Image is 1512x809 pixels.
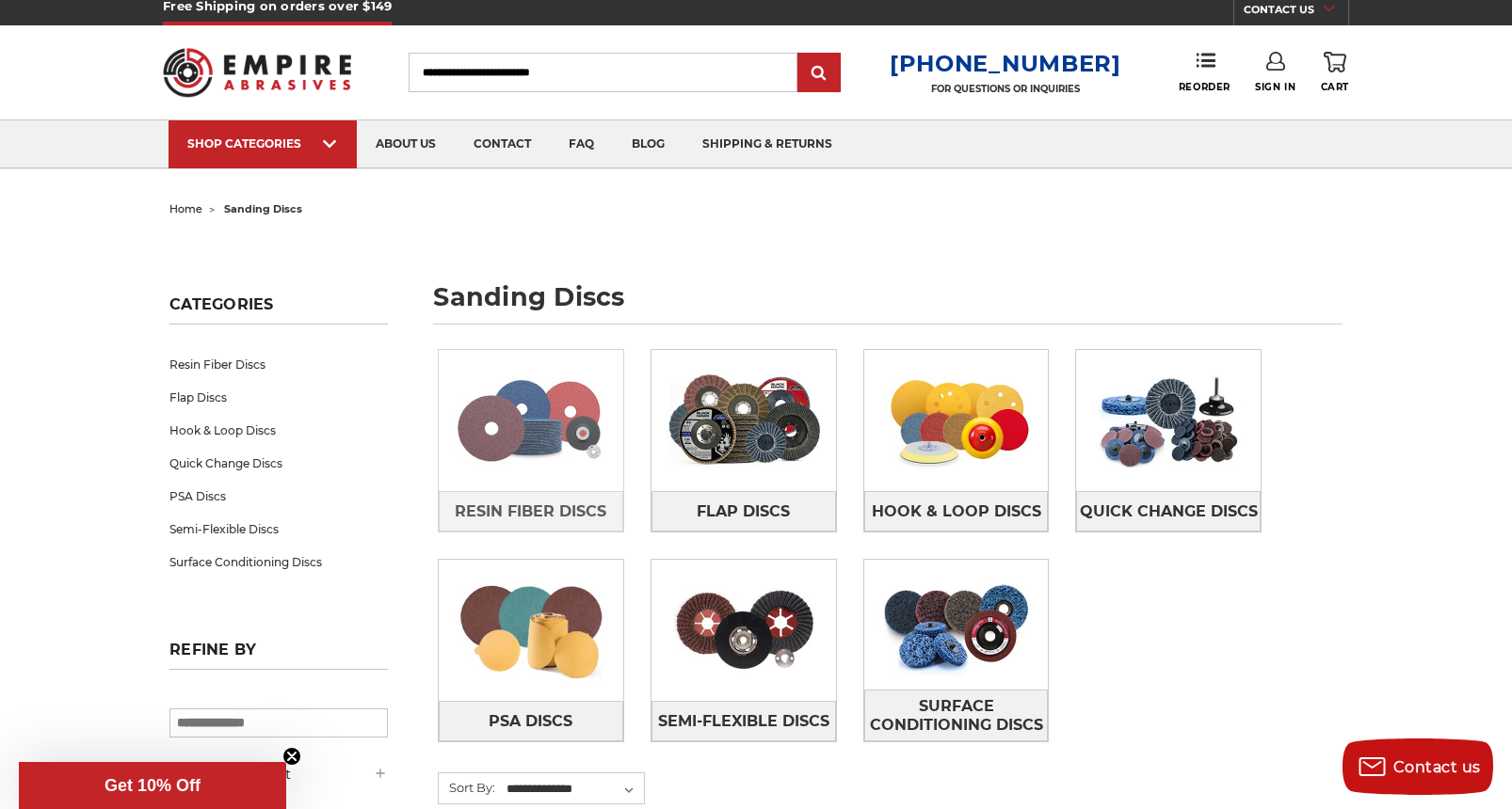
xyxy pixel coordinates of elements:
a: Flap Discs [169,381,388,414]
h1: sanding discs [433,284,1343,325]
span: PSA Discs [489,706,572,738]
span: Resin Fiber Discs [455,496,606,528]
span: Contact us [1393,758,1481,776]
a: Quick Change Discs [1076,491,1261,531]
div: SHOP CATEGORIES [187,136,338,151]
a: Hook & Loop Discs [169,414,388,447]
button: Close teaser [282,747,301,766]
span: Hook & Loop Discs [872,496,1041,528]
a: Quick Change Discs [169,447,388,480]
a: PSA Discs [169,480,388,513]
a: Resin Fiber Discs [439,491,623,531]
img: Hook & Loop Discs [864,356,1049,485]
span: Quick Change Discs [1080,496,1258,528]
a: Surface Conditioning Discs [169,546,388,579]
p: FOR QUESTIONS OR INQUIRIES [890,83,1121,95]
a: about us [357,120,455,168]
a: Semi-Flexible Discs [651,701,836,741]
input: Submit [800,55,838,92]
span: Flap Discs [697,496,790,528]
a: Resin Fiber Discs [169,348,388,381]
a: blog [613,120,684,168]
span: sanding discs [224,202,302,215]
div: Get 10% OffClose teaser [19,762,286,809]
h5: Categories [169,295,388,325]
select: Sort By: [504,775,644,803]
img: PSA Discs [439,565,623,695]
span: Semi-Flexible Discs [658,706,829,738]
span: Cart [1321,81,1349,93]
span: Get 10% Off [105,776,201,795]
span: Sign In [1255,81,1295,93]
a: Hook & Loop Discs [864,491,1049,531]
img: Resin Fiber Discs [439,356,623,485]
a: shipping & returns [684,120,851,168]
a: contact [455,120,550,168]
a: faq [550,120,613,168]
label: Sort By: [439,773,495,801]
a: Flap Discs [651,491,836,531]
img: Semi-Flexible Discs [651,565,836,695]
a: [PHONE_NUMBER] [890,50,1121,77]
a: PSA Discs [439,701,623,741]
img: Empire Abrasives [163,36,351,109]
a: Semi-Flexible Discs [169,513,388,546]
a: Surface Conditioning Discs [864,690,1049,741]
a: home [169,202,202,215]
img: Surface Conditioning Discs [864,560,1049,690]
a: Reorder [1179,52,1231,92]
img: Quick Change Discs [1076,356,1261,485]
button: Contact us [1343,738,1493,795]
span: Reorder [1179,81,1231,93]
span: Surface Conditioning Discs [865,690,1048,741]
img: Flap Discs [651,356,836,485]
h5: Refine by [169,641,388,670]
a: Cart [1321,52,1349,93]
